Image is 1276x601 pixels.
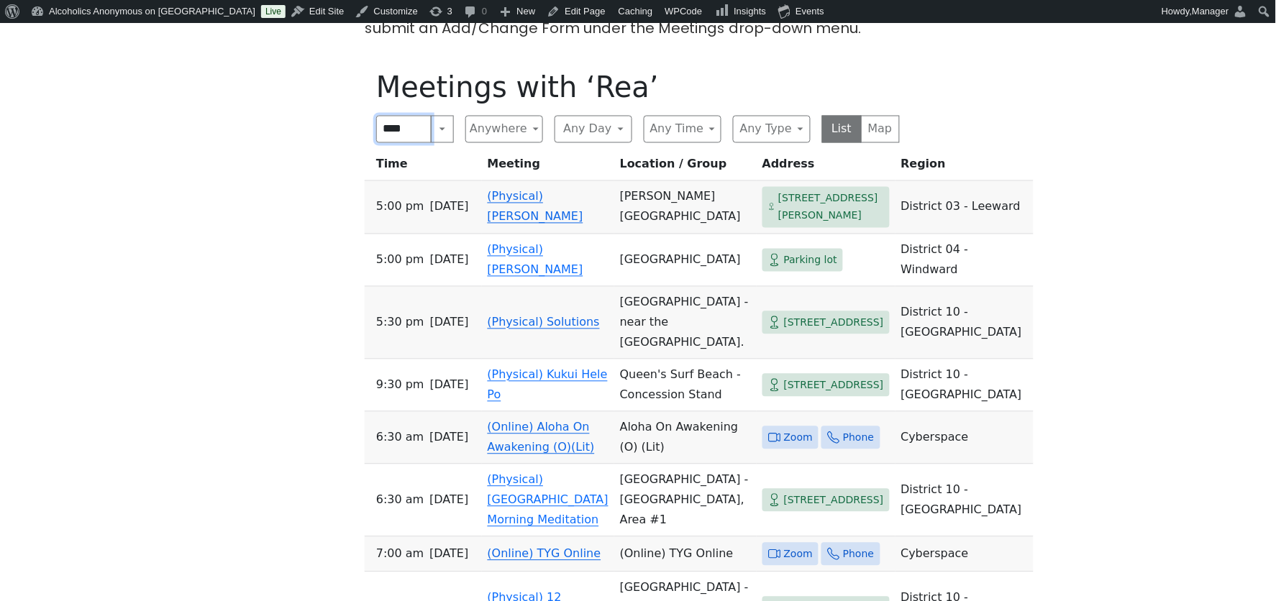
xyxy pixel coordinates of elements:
[482,155,614,181] th: Meeting
[376,375,424,395] span: 9:30 PM
[488,368,608,402] a: (Physical) Kukui Hele Po
[261,5,286,18] a: Live
[431,116,454,143] button: Search
[465,116,543,143] button: Anywhere
[488,190,583,224] a: (Physical) [PERSON_NAME]
[376,197,424,217] span: 5:00 PM
[733,116,811,143] button: Any Type
[784,314,884,332] span: [STREET_ADDRESS]
[614,234,757,287] td: [GEOGRAPHIC_DATA]
[896,181,1034,234] td: District 03 - Leeward
[430,197,469,217] span: [DATE]
[429,544,468,564] span: [DATE]
[757,155,896,181] th: Address
[644,116,721,143] button: Any Time
[614,287,757,359] td: [GEOGRAPHIC_DATA] - near the [GEOGRAPHIC_DATA].
[896,234,1034,287] td: District 04 - Windward
[488,473,609,527] a: (Physical) [GEOGRAPHIC_DATA] Morning Meditation
[488,547,601,561] a: (Online) TYG Online
[614,359,757,412] td: Queen's Surf Beach - Concession Stand
[896,287,1034,359] td: District 10 - [GEOGRAPHIC_DATA]
[488,316,600,329] a: (Physical) Solutions
[614,412,757,464] td: Aloha On Awakening (O) (Lit)
[376,116,432,143] input: Search
[896,537,1034,573] td: Cyberspace
[376,70,900,104] h1: Meetings with ‘Rea’
[429,428,468,448] span: [DATE]
[614,155,757,181] th: Location / Group
[896,155,1034,181] th: Region
[614,537,757,573] td: (Online) TYG Online
[896,359,1034,412] td: District 10 - [GEOGRAPHIC_DATA]
[861,116,901,143] button: Map
[376,544,424,564] span: 7:00 AM
[376,250,424,270] span: 5:00 PM
[365,155,482,181] th: Time
[784,546,813,564] span: Zoom
[784,429,813,447] span: Zoom
[896,412,1034,464] td: Cyberspace
[1193,6,1229,17] span: Manager
[429,490,468,510] span: [DATE]
[614,181,757,234] td: [PERSON_NAME][GEOGRAPHIC_DATA]
[430,313,469,333] span: [DATE]
[734,6,767,17] span: Insights
[778,190,884,225] span: [STREET_ADDRESS][PERSON_NAME]
[896,464,1034,537] td: District 10 - [GEOGRAPHIC_DATA]
[488,421,595,454] a: (Online) Aloha On Awakening (O)(Lit)
[430,250,469,270] span: [DATE]
[784,492,884,510] span: [STREET_ADDRESS]
[376,428,424,448] span: 6:30 AM
[843,546,874,564] span: Phone
[784,377,884,395] span: [STREET_ADDRESS]
[555,116,632,143] button: Any Day
[614,464,757,537] td: [GEOGRAPHIC_DATA] - [GEOGRAPHIC_DATA], Area #1
[784,252,837,270] span: Parking lot
[843,429,874,447] span: Phone
[822,116,862,143] button: List
[430,375,469,395] span: [DATE]
[376,313,424,333] span: 5:30 PM
[376,490,424,510] span: 6:30 AM
[488,243,583,277] a: (Physical) [PERSON_NAME]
